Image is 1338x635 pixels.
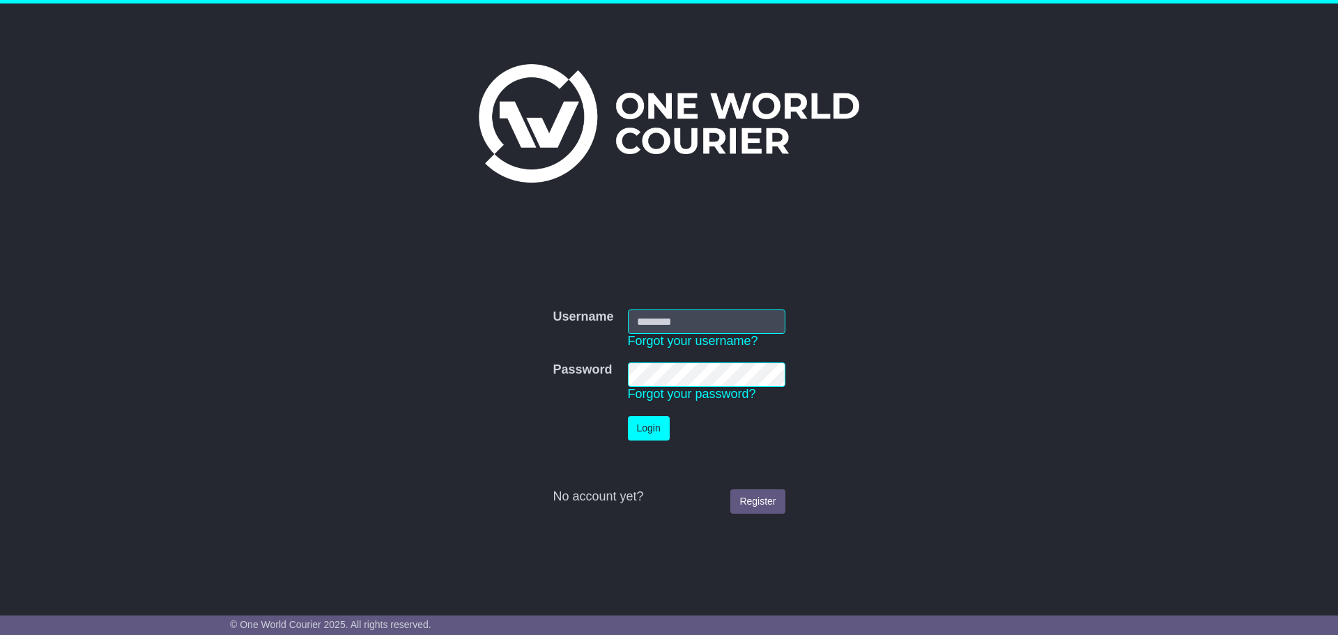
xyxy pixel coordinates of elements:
button: Login [628,416,670,441]
div: No account yet? [553,489,785,505]
a: Forgot your password? [628,387,756,401]
a: Forgot your username? [628,334,758,348]
img: One World [479,64,859,183]
a: Register [730,489,785,514]
label: Username [553,309,613,325]
span: © One World Courier 2025. All rights reserved. [230,619,431,630]
label: Password [553,362,612,378]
